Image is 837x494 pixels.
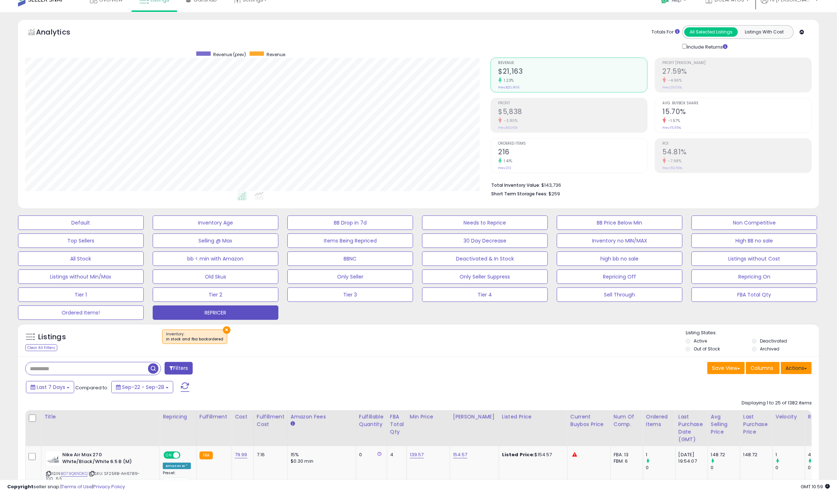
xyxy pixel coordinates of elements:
[61,471,88,477] a: B079QKNDKQ
[666,158,682,164] small: -7.98%
[235,451,247,458] a: 79.99
[663,67,811,77] h2: 27.59%
[163,471,191,487] div: Preset:
[738,27,791,37] button: Listings With Cost
[287,287,413,302] button: Tier 3
[652,29,680,36] div: Totals For
[291,413,353,421] div: Amazon Fees
[498,148,647,158] h2: 216
[287,251,413,266] button: BBNC
[743,413,770,436] div: Last Purchase Price
[557,251,682,266] button: high bb no sale
[492,191,548,197] b: Short Term Storage Fees:
[691,234,817,248] button: High BB no sale
[694,346,720,352] label: Out of Stock
[18,269,144,284] button: Listings without Min/Max
[257,413,285,428] div: Fulfillment Cost
[36,27,84,39] h5: Analytics
[26,381,74,393] button: Last 7 Days
[18,216,144,230] button: Default
[498,108,647,117] h2: $5,838
[153,251,278,266] button: bb < min with Amazon
[776,452,805,458] div: 1
[223,326,230,334] button: ×
[646,452,675,458] div: 1
[410,451,424,458] a: 139.57
[502,451,535,458] b: Listed Price:
[691,251,817,266] button: Listings without Cost
[46,471,140,481] span: | SKU: SF25RB-AH6789-100_6.5
[691,216,817,230] button: Non Competitive
[502,452,562,458] div: $154.57
[679,452,702,464] div: [DATE] 19:54:07
[801,483,830,490] span: 2025-10-6 10:59 GMT
[646,464,675,471] div: 0
[751,364,773,372] span: Columns
[711,464,740,471] div: 0
[18,251,144,266] button: All Stock
[557,287,682,302] button: Sell Through
[760,346,779,352] label: Archived
[502,158,513,164] small: 1.41%
[62,452,150,467] b: Nike Air Max 270 White/Black/White 6.5 B (M)
[166,331,223,342] span: Inventory :
[453,413,496,421] div: [PERSON_NAME]
[18,287,144,302] button: Tier 1
[163,463,191,469] div: Amazon AI *
[291,458,350,464] div: $0.30 min
[359,452,381,458] div: 0
[549,190,560,197] span: $259
[746,362,780,374] button: Columns
[153,287,278,302] button: Tier 2
[93,483,125,490] a: Privacy Policy
[711,452,740,458] div: 148.72
[614,458,637,464] div: FBM: 6
[390,452,401,458] div: 4
[570,413,608,428] div: Current Buybox Price
[18,234,144,248] button: Top Sellers
[498,61,647,65] span: Revenue
[686,330,819,336] p: Listing States:
[46,452,154,490] div: ASIN:
[502,78,514,83] small: 1.23%
[663,148,811,158] h2: 54.81%
[38,332,66,342] h5: Listings
[75,384,108,391] span: Compared to:
[166,337,223,342] div: in stock and fba backordered
[287,234,413,248] button: Items Being Repriced
[677,42,736,50] div: Include Returns
[7,483,33,490] strong: Copyright
[502,413,564,421] div: Listed Price
[663,126,681,130] small: Prev: 15.95%
[663,166,682,170] small: Prev: 59.56%
[711,413,737,436] div: Avg Selling Price
[691,269,817,284] button: Repricing On
[498,67,647,77] h2: $21,163
[663,101,811,105] span: Avg. Buybox Share
[684,27,738,37] button: All Selected Listings
[200,452,213,459] small: FBA
[557,269,682,284] button: Repricing Off
[267,51,285,58] span: Revenue
[422,287,548,302] button: Tier 4
[666,118,680,123] small: -1.57%
[776,464,805,471] div: 0
[666,78,682,83] small: -4.96%
[781,362,812,374] button: Actions
[44,413,157,421] div: Title
[235,413,251,421] div: Cost
[498,166,511,170] small: Prev: 213
[614,452,637,458] div: FBA: 13
[707,362,745,374] button: Save View
[287,216,413,230] button: BB Drop in 7d
[291,421,295,427] small: Amazon Fees.
[164,452,173,458] span: ON
[153,305,278,320] button: REPRICER
[498,142,647,146] span: Ordered Items
[743,452,767,458] div: 148.72
[257,452,282,458] div: 7.16
[492,182,541,188] b: Total Inventory Value:
[422,216,548,230] button: Needs to Reprice
[422,269,548,284] button: Only Seller Suppress
[410,413,447,421] div: Min Price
